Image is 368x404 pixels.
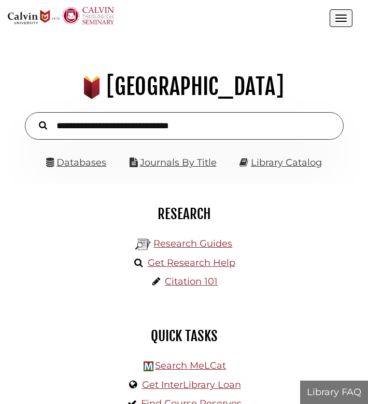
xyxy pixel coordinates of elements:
[144,361,153,371] img: Hekman Library Logo
[62,7,114,24] img: Calvin Theological Seminary
[330,9,352,27] button: Open the menu
[155,360,226,371] a: Search MeLCat
[140,157,217,168] a: Journals By Title
[251,157,322,168] a: Library Catalog
[16,327,352,345] h2: Quick Tasks
[165,276,218,287] a: Citation 101
[16,205,352,223] h2: Research
[142,379,241,390] a: Get InterLibrary Loan
[34,118,52,131] button: Search
[46,157,106,168] a: Databases
[148,257,235,268] a: Get Research Help
[153,238,232,249] a: Research Guides
[39,121,47,130] i: Search
[13,73,355,101] h1: [GEOGRAPHIC_DATA]
[135,237,151,252] img: Hekman Library Logo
